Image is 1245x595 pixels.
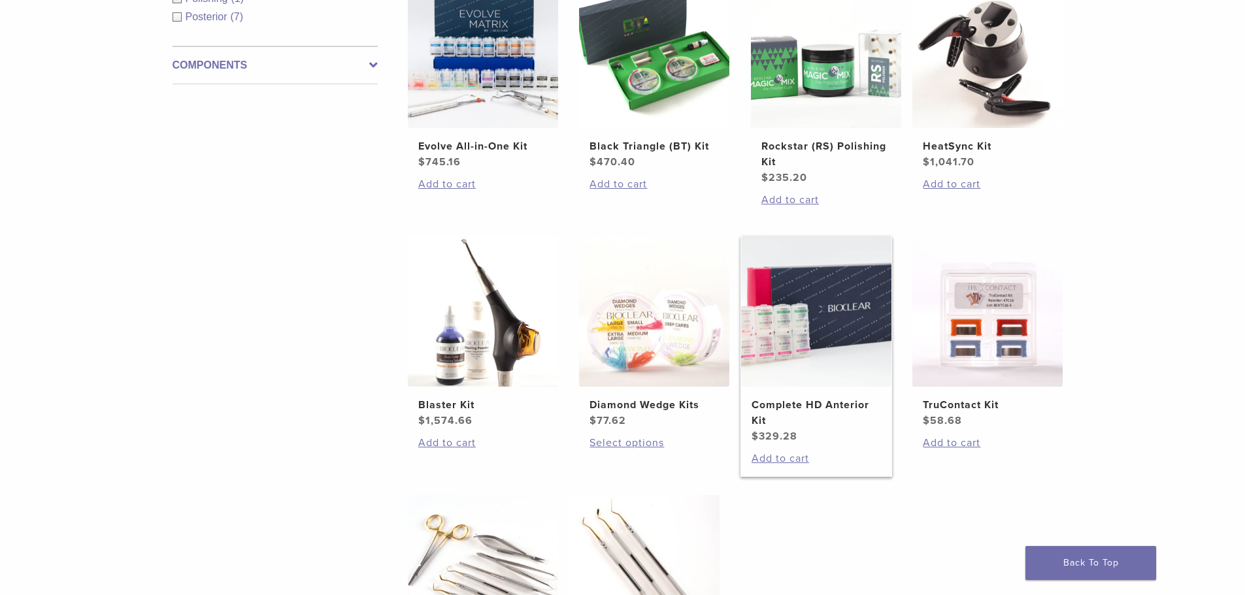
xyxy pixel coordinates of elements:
[761,171,807,184] bdi: 235.20
[589,414,597,427] span: $
[923,155,974,169] bdi: 1,041.70
[741,236,891,387] img: Complete HD Anterior Kit
[418,176,548,192] a: Add to cart: “Evolve All-in-One Kit”
[589,397,719,413] h2: Diamond Wedge Kits
[923,397,1052,413] h2: TruContact Kit
[912,236,1063,387] img: TruContact Kit
[418,414,425,427] span: $
[923,176,1052,192] a: Add to cart: “HeatSync Kit”
[418,397,548,413] h2: Blaster Kit
[589,138,719,154] h2: Black Triangle (BT) Kit
[418,155,461,169] bdi: 745.16
[418,155,425,169] span: $
[186,11,231,22] span: Posterior
[418,138,548,154] h2: Evolve All-in-One Kit
[912,236,1064,428] a: TruContact KitTruContact Kit $58.68
[589,414,626,427] bdi: 77.62
[923,138,1052,154] h2: HeatSync Kit
[752,430,759,443] span: $
[761,192,891,208] a: Add to cart: “Rockstar (RS) Polishing Kit”
[231,11,244,22] span: (7)
[589,155,635,169] bdi: 470.40
[761,138,891,170] h2: Rockstar (RS) Polishing Kit
[923,155,930,169] span: $
[418,414,473,427] bdi: 1,574.66
[740,236,893,444] a: Complete HD Anterior KitComplete HD Anterior Kit $329.28
[408,236,558,387] img: Blaster Kit
[589,176,719,192] a: Add to cart: “Black Triangle (BT) Kit”
[923,435,1052,451] a: Add to cart: “TruContact Kit”
[1025,546,1156,580] a: Back To Top
[923,414,962,427] bdi: 58.68
[923,414,930,427] span: $
[752,451,881,466] a: Add to cart: “Complete HD Anterior Kit”
[173,57,378,73] label: Components
[407,236,559,428] a: Blaster KitBlaster Kit $1,574.66
[579,236,729,387] img: Diamond Wedge Kits
[752,430,797,443] bdi: 329.28
[752,397,881,428] h2: Complete HD Anterior Kit
[578,236,731,428] a: Diamond Wedge KitsDiamond Wedge Kits $77.62
[589,155,597,169] span: $
[589,435,719,451] a: Select options for “Diamond Wedge Kits”
[418,435,548,451] a: Add to cart: “Blaster Kit”
[761,171,769,184] span: $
